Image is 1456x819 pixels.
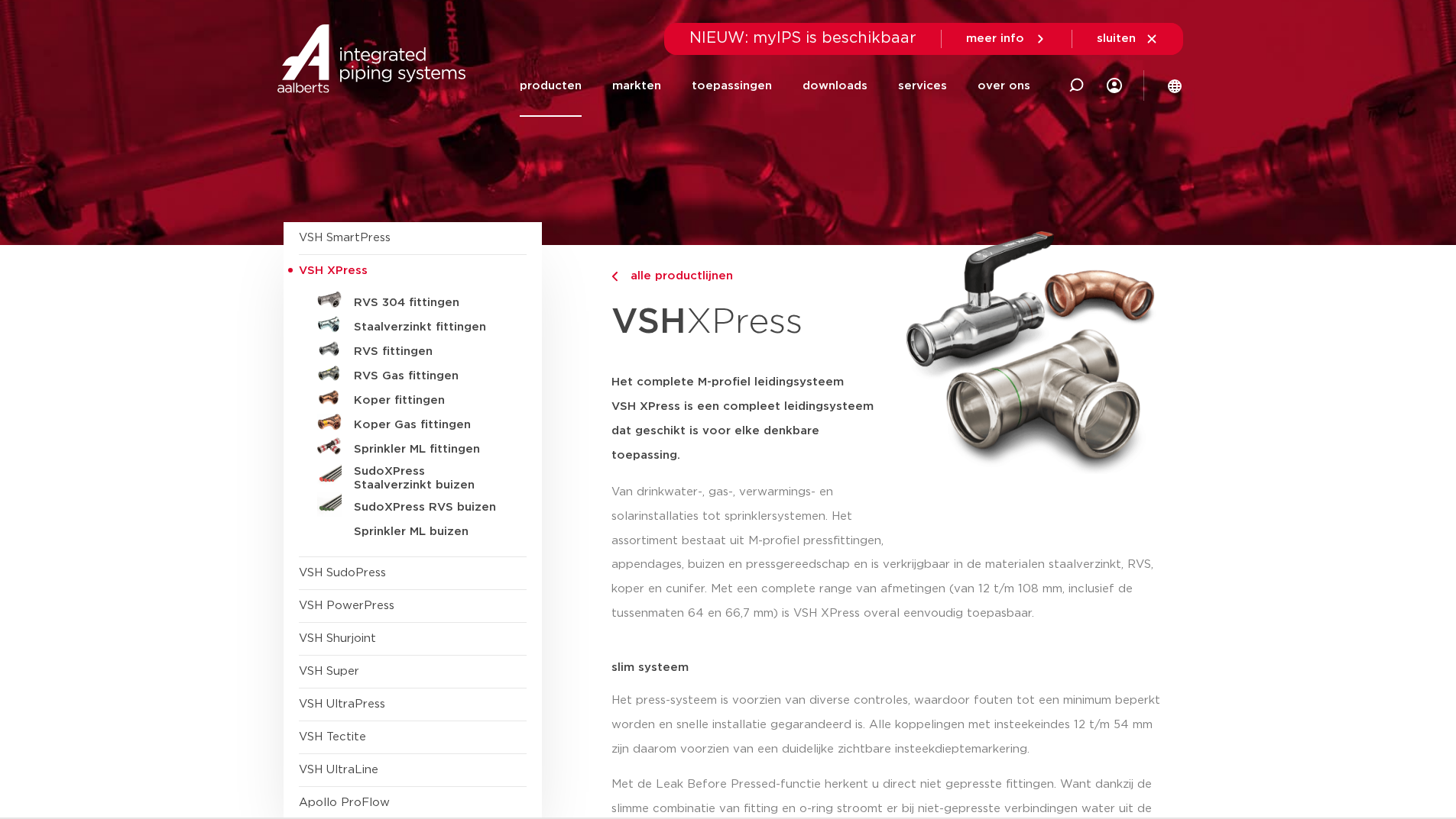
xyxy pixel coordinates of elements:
[611,293,888,352] h1: XPress
[898,55,947,117] a: services
[299,459,527,492] a: SudoXPress Staalverzinkt buizen
[299,731,366,743] a: VSH Tectite
[520,55,1030,117] nav: Menu
[611,305,686,340] strong: VSH
[354,418,505,432] h5: Koper Gas fittingen
[299,698,385,710] a: VSH UltraPress
[299,265,368,276] span: VSH XPress
[692,55,772,117] a: toepassingen
[354,321,505,334] h5: Staalverzinkt fittingen
[354,394,505,408] h5: Koper fittingen
[299,764,378,775] a: VSH UltraLine
[299,337,527,361] a: RVS fittingen
[299,312,527,337] a: Staalverzinkt fittingen
[354,465,505,492] h5: SudoXPress Staalverzinkt buizen
[611,272,618,282] img: chevron-right.svg
[978,55,1030,117] a: over ons
[520,55,582,117] a: producten
[299,434,527,459] a: Sprinkler ML fittingen
[966,33,1024,44] span: meer info
[354,443,505,456] h5: Sprinkler ML fittingen
[611,267,888,285] a: alle productlijnen
[299,666,359,677] a: VSH Super
[611,370,888,468] h5: Het complete M-profiel leidingsysteem VSH XPress is een compleet leidingsysteem dat geschikt is v...
[299,633,376,644] a: VSH Shurjoint
[1107,55,1122,117] div: my IPS
[299,232,391,243] a: VSH SmartPress
[612,55,661,117] a: markten
[611,662,1173,673] p: slim systeem
[354,296,505,310] h5: RVS 304 fittingen
[621,270,733,282] span: alle productlijnen
[299,600,394,611] a: VSH PowerPress
[689,31,916,46] span: NIEUW: myIPS is beschikbaar
[354,369,505,383] h5: RVS Gas fittingen
[299,361,527,385] a: RVS Gas fittingen
[299,797,390,808] a: Apollo ProFlow
[354,501,505,514] h5: SudoXPress RVS buizen
[611,480,888,553] p: Van drinkwater-, gas-, verwarmings- en solarinstallaties tot sprinklersystemen. Het assortiment b...
[611,553,1173,626] p: appendages, buizen en pressgereedschap en is verkrijgbaar in de materialen staalverzinkt, RVS, ko...
[299,567,386,579] a: VSH SudoPress
[299,517,527,541] a: Sprinkler ML buizen
[966,32,1047,46] a: meer info
[354,525,505,539] h5: Sprinkler ML buizen
[803,55,867,117] a: downloads
[1097,33,1136,44] span: sluiten
[354,345,505,359] h5: RVS fittingen
[611,688,1173,762] p: Het press-systeem is voorzien van diverse controles, waardoor fouten tot een minimum beperkt word...
[299,288,527,312] a: RVS 304 fittingen
[1097,32,1159,46] a: sluiten
[299,410,527,434] a: Koper Gas fittingen
[299,492,527,517] a: SudoXPress RVS buizen
[299,385,527,410] a: Koper fittingen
